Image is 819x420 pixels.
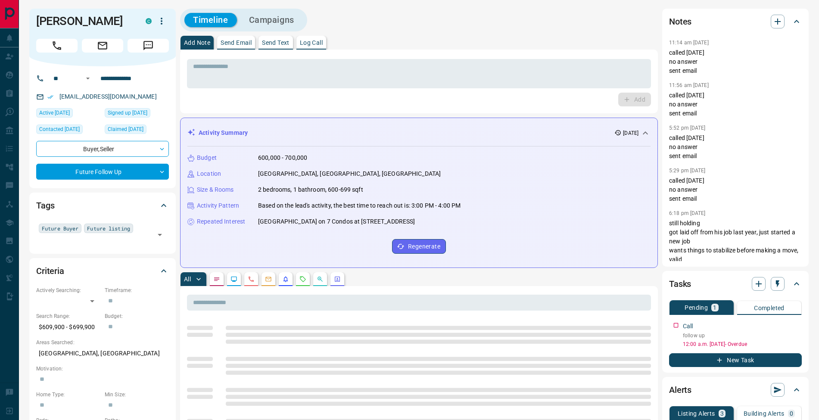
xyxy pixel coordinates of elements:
svg: Calls [248,276,255,283]
div: Tue Jan 30 2024 [105,108,169,120]
div: Tasks [669,274,802,294]
button: Campaigns [240,13,303,27]
h1: [PERSON_NAME] [36,14,133,28]
p: 2 bedrooms, 1 bathroom, 600-699 sqft [258,185,363,194]
p: Log Call [300,40,323,46]
div: Tags [36,195,169,216]
p: called [DATE] no answer sent email [669,176,802,203]
p: 0 [790,411,793,417]
p: [GEOGRAPHIC_DATA], [GEOGRAPHIC_DATA], [GEOGRAPHIC_DATA] [258,169,441,178]
p: Add Note [184,40,210,46]
p: 11:56 am [DATE] [669,82,709,88]
p: called [DATE] no answer sent email [669,134,802,161]
svg: Agent Actions [334,276,341,283]
span: Email [82,39,123,53]
p: 1 [713,305,716,311]
svg: Listing Alerts [282,276,289,283]
p: [GEOGRAPHIC_DATA], [GEOGRAPHIC_DATA] [36,346,169,361]
a: [EMAIL_ADDRESS][DOMAIN_NAME] [59,93,157,100]
div: Notes [669,11,802,32]
svg: Notes [213,276,220,283]
div: Thu Feb 01 2024 [105,124,169,137]
p: 600,000 - 700,000 [258,153,307,162]
p: Activity Pattern [197,201,239,210]
h2: Tasks [669,277,691,291]
p: still holding got laid off from his job last year, just started a new job wants things to stabili... [669,219,802,273]
span: Contacted [DATE] [39,125,80,134]
div: Future Follow Up [36,164,169,180]
p: Repeated Interest [197,217,245,226]
div: Activity Summary[DATE] [187,125,651,141]
p: 11:14 am [DATE] [669,40,709,46]
div: Sun Feb 16 2025 [36,108,100,120]
button: Regenerate [392,239,446,254]
p: Actively Searching: [36,286,100,294]
button: New Task [669,353,802,367]
p: Motivation: [36,365,169,373]
div: Criteria [36,261,169,281]
span: Call [36,39,78,53]
h2: Alerts [669,383,691,397]
svg: Opportunities [317,276,324,283]
span: Future Buyer [42,224,78,233]
p: Areas Searched: [36,339,169,346]
p: Size & Rooms [197,185,234,194]
div: Buyer , Seller [36,141,169,157]
span: Signed up [DATE] [108,109,147,117]
p: Listing Alerts [678,411,715,417]
svg: Lead Browsing Activity [230,276,237,283]
p: Budget: [105,312,169,320]
p: 3 [720,411,724,417]
p: Call [683,322,693,331]
div: Alerts [669,380,802,400]
h2: Criteria [36,264,64,278]
p: Based on the lead's activity, the best time to reach out is: 3:00 PM - 4:00 PM [258,201,461,210]
div: condos.ca [146,18,152,24]
svg: Email Verified [47,94,53,100]
p: Home Type: [36,391,100,398]
p: Search Range: [36,312,100,320]
p: 5:52 pm [DATE] [669,125,706,131]
p: Send Email [221,40,252,46]
p: Building Alerts [744,411,785,417]
span: Future listing [87,224,130,233]
span: Active [DATE] [39,109,70,117]
p: called [DATE] no answer sent email [669,48,802,75]
svg: Requests [299,276,306,283]
p: Min Size: [105,391,169,398]
p: $609,900 - $699,900 [36,320,100,334]
p: follow up [683,332,802,339]
p: 6:18 pm [DATE] [669,210,706,216]
p: 12:00 a.m. [DATE] - Overdue [683,340,802,348]
p: Send Text [262,40,290,46]
p: All [184,276,191,282]
span: Message [128,39,169,53]
p: Location [197,169,221,178]
p: 5:29 pm [DATE] [669,168,706,174]
div: Thu Jul 03 2025 [36,124,100,137]
p: Timeframe: [105,286,169,294]
p: Completed [754,305,785,311]
h2: Tags [36,199,54,212]
svg: Emails [265,276,272,283]
p: Budget [197,153,217,162]
p: called [DATE] no answer sent email [669,91,802,118]
button: Open [83,73,93,84]
button: Timeline [184,13,237,27]
p: Activity Summary [199,128,248,137]
h2: Notes [669,15,691,28]
button: Open [154,229,166,241]
p: [DATE] [623,129,638,137]
span: Claimed [DATE] [108,125,143,134]
p: Pending [685,305,708,311]
p: [GEOGRAPHIC_DATA] on 7 Condos at [STREET_ADDRESS] [258,217,415,226]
